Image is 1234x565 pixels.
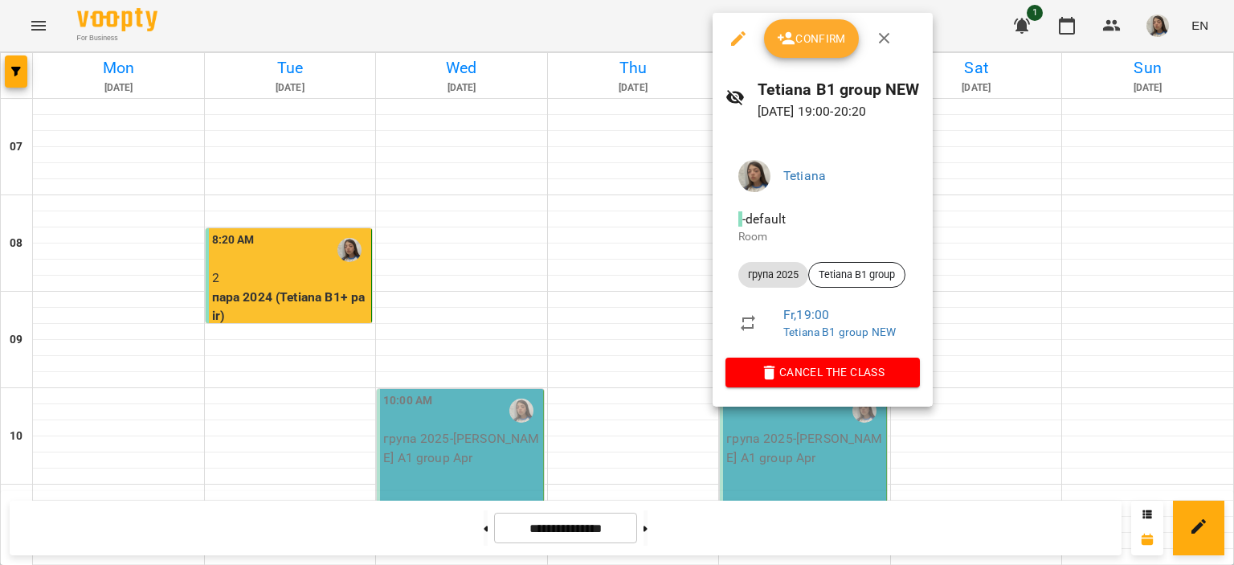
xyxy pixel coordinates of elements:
span: Cancel the class [738,362,907,382]
h6: Tetiana B1 group NEW [758,77,920,102]
a: Fr , 19:00 [783,307,829,322]
span: Confirm [777,29,846,48]
p: Room [738,229,907,245]
a: Tetiana [783,168,826,183]
span: - default [738,211,789,227]
span: Tetiana B1 group [809,268,905,282]
a: Tetiana B1 group NEW [783,325,896,338]
p: [DATE] 19:00 - 20:20 [758,102,920,121]
button: Cancel the class [725,358,920,387]
div: Tetiana B1 group [808,262,905,288]
span: група 2025 [738,268,808,282]
img: 8562b237ea367f17c5f9591cc48de4ba.jpg [738,160,770,192]
button: Confirm [764,19,859,58]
